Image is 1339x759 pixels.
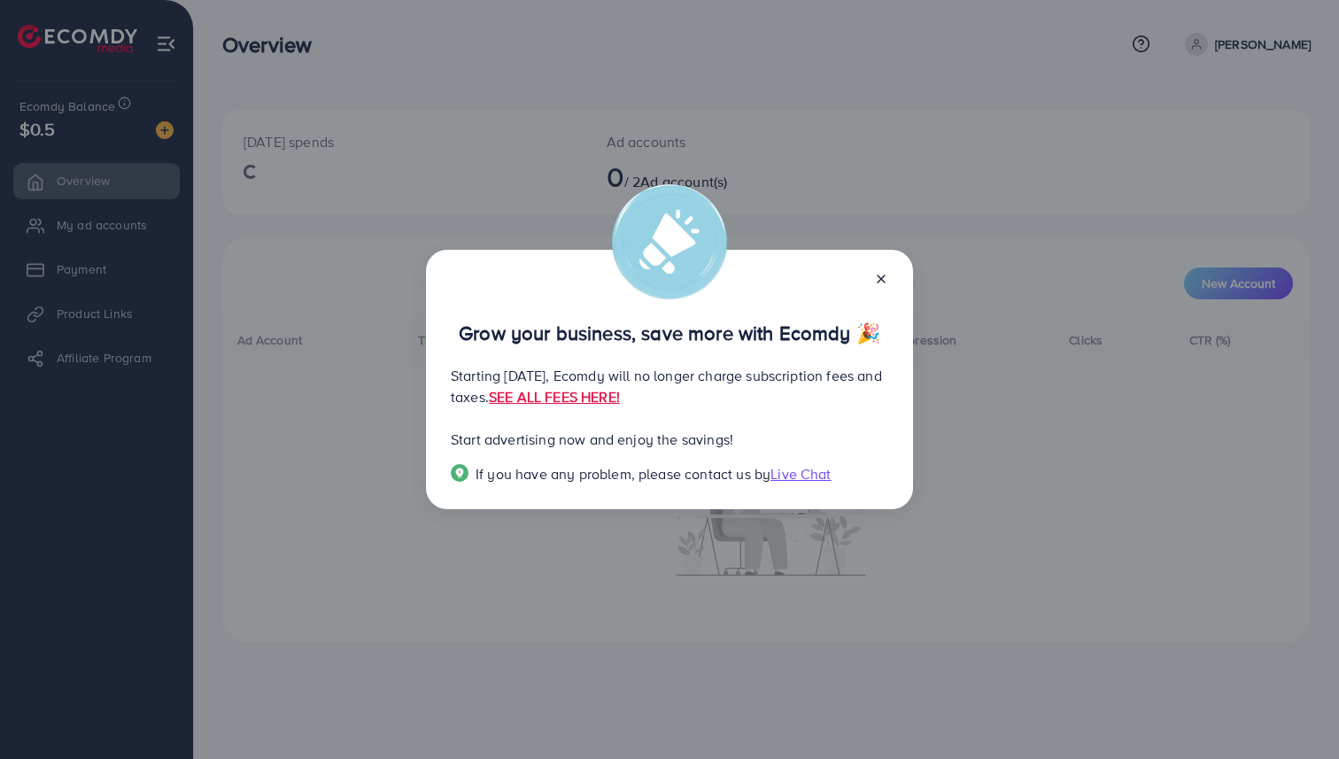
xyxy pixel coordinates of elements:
[451,365,888,407] p: Starting [DATE], Ecomdy will no longer charge subscription fees and taxes.
[476,464,770,484] span: If you have any problem, please contact us by
[612,184,727,299] img: alert
[451,464,468,482] img: Popup guide
[451,429,888,450] p: Start advertising now and enjoy the savings!
[489,387,620,407] a: SEE ALL FEES HERE!
[770,464,831,484] span: Live Chat
[451,322,888,344] p: Grow your business, save more with Ecomdy 🎉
